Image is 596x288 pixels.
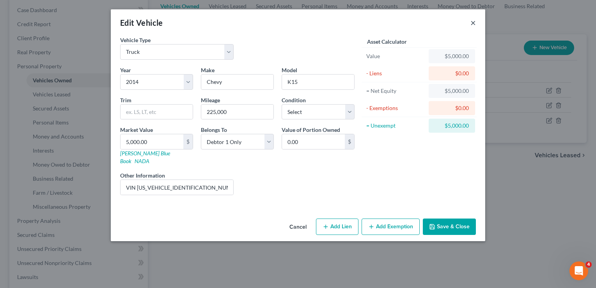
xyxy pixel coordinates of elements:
[470,18,476,27] button: ×
[366,69,425,77] div: - Liens
[435,122,469,130] div: $5,000.00
[366,52,425,60] div: Value
[282,66,297,74] label: Model
[316,219,358,235] button: Add Lien
[435,87,469,95] div: $5,000.00
[120,17,163,28] div: Edit Vehicle
[366,122,425,130] div: = Unexempt
[366,87,425,95] div: = Net Equity
[345,134,354,149] div: $
[282,75,354,89] input: ex. Altima
[569,261,588,280] iframe: Intercom live chat
[121,105,193,119] input: ex. LS, LT, etc
[585,261,592,268] span: 4
[120,150,170,164] a: [PERSON_NAME] Blue Book
[120,36,151,44] label: Vehicle Type
[362,219,420,235] button: Add Exemption
[183,134,193,149] div: $
[201,67,215,73] span: Make
[135,158,149,164] a: NADA
[423,219,476,235] button: Save & Close
[283,219,313,235] button: Cancel
[121,180,233,195] input: (optional)
[435,69,469,77] div: $0.00
[282,126,340,134] label: Value of Portion Owned
[121,134,183,149] input: 0.00
[120,66,131,74] label: Year
[435,104,469,112] div: $0.00
[366,104,425,112] div: - Exemptions
[201,96,220,104] label: Mileage
[201,105,273,119] input: --
[282,134,345,149] input: 0.00
[367,37,407,46] label: Asset Calculator
[282,96,306,104] label: Condition
[120,126,153,134] label: Market Value
[201,75,273,89] input: ex. Nissan
[120,96,131,104] label: Trim
[201,126,227,133] span: Belongs To
[435,52,469,60] div: $5,000.00
[120,171,165,180] label: Other Information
